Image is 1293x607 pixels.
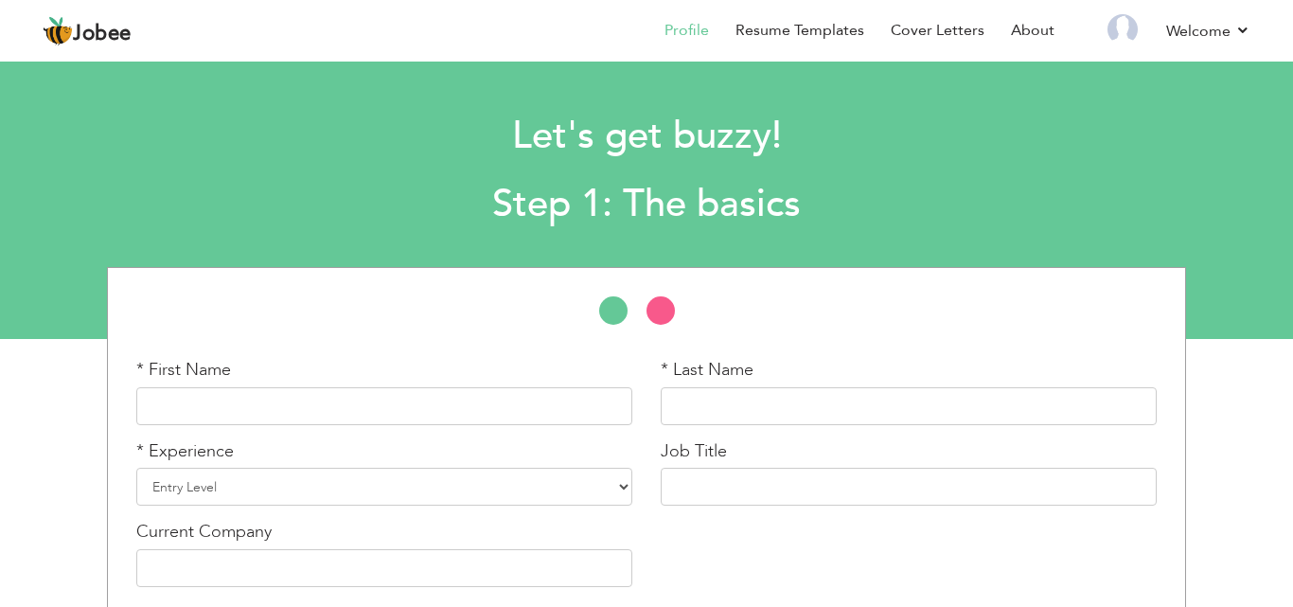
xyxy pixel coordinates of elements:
[661,439,727,464] label: Job Title
[136,520,272,545] label: Current Company
[1011,20,1054,42] a: About
[43,16,132,46] a: Jobee
[176,180,1118,229] h2: Step 1: The basics
[43,16,73,46] img: jobee.io
[664,20,709,42] a: Profile
[176,112,1118,161] h1: Let's get buzzy!
[1166,20,1250,43] a: Welcome
[136,439,234,464] label: * Experience
[73,24,132,45] span: Jobee
[1107,14,1138,45] img: Profile Img
[661,358,753,383] label: * Last Name
[136,358,231,383] label: * First Name
[891,20,984,42] a: Cover Letters
[735,20,864,42] a: Resume Templates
